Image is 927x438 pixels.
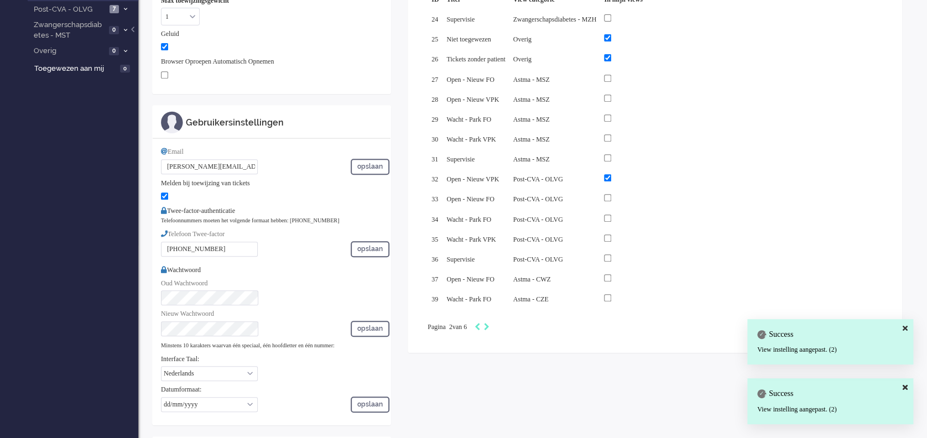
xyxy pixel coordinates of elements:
[431,76,438,84] span: 27
[446,275,494,283] span: Open - Nieuw FO
[431,55,438,63] span: 26
[161,147,382,157] div: Email
[446,35,491,43] span: Niet toegewezen
[431,195,438,203] span: 33
[446,236,496,243] span: Wacht - Park VPK
[351,159,389,175] button: opslaan
[446,116,491,123] span: Wacht - Park FO
[34,64,117,74] span: Toegewezen aan mij
[109,26,119,34] span: 0
[513,236,563,243] span: Post-CVA - OLVG
[161,111,183,133] img: ic_m_profile.svg
[428,322,882,333] div: Pagination
[161,57,382,66] div: Browser Oproepen Automatisch Opnemen
[161,310,214,317] span: Nieuw Wachtwoord
[513,255,563,263] span: Post-CVA - OLVG
[32,20,106,40] span: Zwangerschapsdiabetes - MST
[351,321,389,337] button: opslaan
[446,135,496,143] span: Wacht - Park VPK
[161,179,382,188] div: Melden bij toewijzing van tickets
[446,295,491,303] span: Wacht - Park FO
[513,116,550,123] span: Astma - MSZ
[446,175,499,183] span: Open - Nieuw VPK
[513,216,563,223] span: Post-CVA - OLVG
[513,155,550,163] span: Astma - MSZ
[110,5,119,13] span: 7
[351,397,389,413] button: opslaan
[446,96,499,103] span: Open - Nieuw VPK
[513,195,563,203] span: Post-CVA - OLVG
[513,55,532,63] span: Overig
[757,330,903,338] h4: Success
[513,275,551,283] span: Astma - CWZ
[431,116,438,123] span: 29
[475,322,480,333] div: Previous
[161,354,382,364] div: Interface Taal:
[161,261,382,275] div: Wachtwoord
[351,241,389,257] button: opslaan
[431,15,438,23] span: 24
[513,135,550,143] span: Astma - MSZ
[757,405,903,414] div: View instelling aangepast. (2)
[513,35,532,43] span: Overig
[446,255,475,263] span: Supervisie
[120,65,130,73] span: 0
[161,29,382,39] div: Geluid
[161,217,339,223] small: Telefoonnummers moeten het volgende formaat hebben: [PHONE_NUMBER]
[513,15,597,23] span: Zwangerschapsdiabetes - MZH
[32,62,138,74] a: Toegewezen aan mij 0
[757,389,903,398] h4: Success
[446,322,452,332] input: Page
[446,76,494,84] span: Open - Nieuw FO
[109,47,119,55] span: 0
[431,236,438,243] span: 35
[431,155,438,163] span: 31
[446,155,475,163] span: Supervisie
[161,385,382,394] div: Datumformaat:
[431,255,438,263] span: 36
[513,175,563,183] span: Post-CVA - OLVG
[484,322,489,333] div: Next
[513,76,550,84] span: Astma - MSZ
[431,96,438,103] span: 28
[513,295,549,303] span: Astma - CZE
[186,117,382,129] div: Gebruikersinstellingen
[431,216,438,223] span: 34
[757,345,903,354] div: View instelling aangepast. (2)
[513,96,550,103] span: Astma - MSZ
[446,216,491,223] span: Wacht - Park FO
[32,4,106,15] span: Post-CVA - OLVG
[431,275,438,283] span: 37
[431,35,438,43] span: 25
[431,175,438,183] span: 32
[446,55,505,63] span: Tickets zonder patient
[446,15,475,23] span: Supervisie
[161,279,207,287] span: Oud Wachtwoord
[431,135,438,143] span: 30
[161,230,382,239] div: Telefoon Twee-factor
[161,206,382,216] div: Twee-factor-authenticatie
[32,46,106,56] span: Overig
[446,195,494,203] span: Open - Nieuw FO
[161,342,335,348] small: Minstens 10 karakters waarvan één speciaal, één hoofdletter en één nummer:
[431,295,438,303] span: 39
